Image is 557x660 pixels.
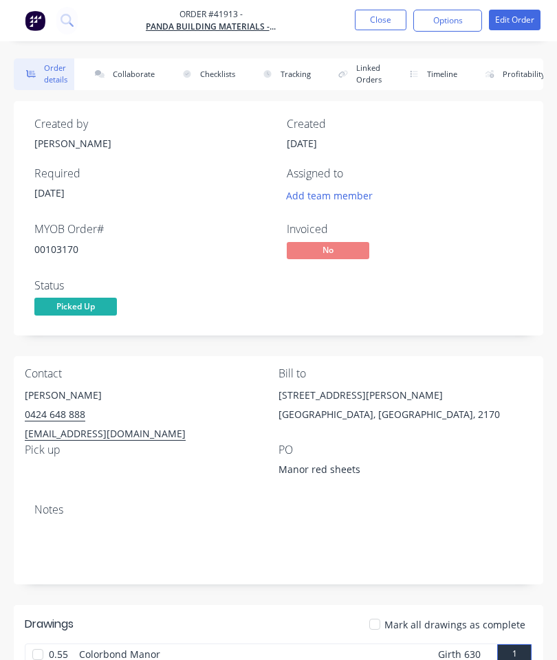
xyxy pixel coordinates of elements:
div: [PERSON_NAME]0424 648 888[EMAIL_ADDRESS][DOMAIN_NAME] [25,386,278,443]
div: MYOB Order # [34,223,270,236]
button: Collaborate [83,58,162,90]
span: Picked Up [34,298,117,315]
button: Profitability [472,58,552,90]
button: Options [413,10,482,32]
button: Linked Orders [326,58,389,90]
span: Order #41913 - [146,8,276,21]
button: Picked Up [34,298,117,318]
button: Close [355,10,406,30]
span: No [287,242,369,259]
button: Add team member [279,186,380,204]
div: Notes [34,503,523,516]
button: Checklists [170,58,242,90]
img: Factory [25,10,45,31]
div: Pick up [25,443,278,456]
div: Status [34,279,270,292]
div: PO [278,443,532,456]
button: Timeline [397,58,464,90]
button: Tracking [250,58,318,90]
div: Created by [34,118,270,131]
div: Contact [25,367,278,380]
span: [DATE] [34,186,65,199]
div: Drawings [25,616,74,632]
button: Add team member [287,186,380,204]
div: Bill to [278,367,532,380]
div: [STREET_ADDRESS][PERSON_NAME] [278,386,532,405]
button: Edit Order [489,10,540,30]
div: Manor red sheets [278,462,450,481]
span: [DATE] [287,137,317,150]
div: Invoiced [287,223,523,236]
div: Created [287,118,523,131]
div: [GEOGRAPHIC_DATA], [GEOGRAPHIC_DATA], 2170 [278,405,532,424]
div: [PERSON_NAME] [25,386,278,405]
span: Mark all drawings as complete [384,617,525,632]
div: 00103170 [34,242,270,256]
a: Panda Building Materials - CASH SALE [146,21,276,33]
div: [PERSON_NAME] [34,136,270,151]
div: [STREET_ADDRESS][PERSON_NAME][GEOGRAPHIC_DATA], [GEOGRAPHIC_DATA], 2170 [278,386,532,430]
button: Order details [14,58,74,90]
div: Assigned to [287,167,523,180]
div: Required [34,167,270,180]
